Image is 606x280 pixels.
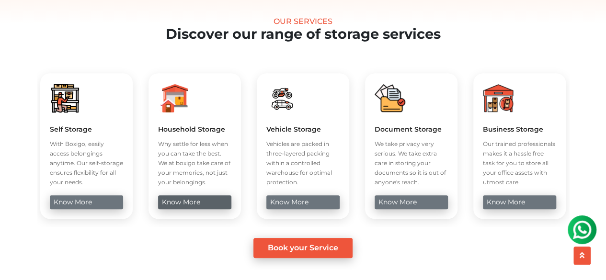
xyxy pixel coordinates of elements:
h5: Self Storage [50,125,123,134]
p: Vehicles are packed in three-layered packing within a controlled warehouse for optimal protection. [266,139,340,187]
img: whatsapp-icon.svg [10,10,29,29]
a: Book your Service [253,238,353,258]
button: scroll up [573,246,591,265]
p: Our trained professionals makes it a hassle free task for you to store all your office assets wit... [483,139,556,187]
h2: Discover our range of storage services [24,26,582,43]
a: know more [50,195,123,209]
img: boxigo_packers_and_movers_huge_savings [158,83,189,113]
h5: Household Storage [158,125,231,134]
a: know more [266,195,340,209]
a: know more [158,195,231,209]
img: boxigo_packers_and_movers_huge_savings [375,83,405,113]
h5: Vehicle Storage [266,125,340,134]
p: With Boxigo, easily access belongings anytime. Our self-storage ensures flexibility for all your ... [50,139,123,187]
p: We take privacy very serious. We take extra care in storing your documents so it is out of anyone... [375,139,448,187]
img: boxigo_packers_and_movers_huge_savings [266,83,297,113]
a: know more [483,195,556,209]
p: Why settle for less when you can take the best. We at boxigo take care of your memories, not just... [158,139,231,187]
div: Our Services [24,17,582,26]
h5: Business Storage [483,125,556,134]
img: boxigo_packers_and_movers_huge_savings [50,83,80,113]
h5: Document Storage [375,125,448,134]
a: know more [375,195,448,209]
img: boxigo_packers_and_movers_huge_savings [483,83,514,113]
